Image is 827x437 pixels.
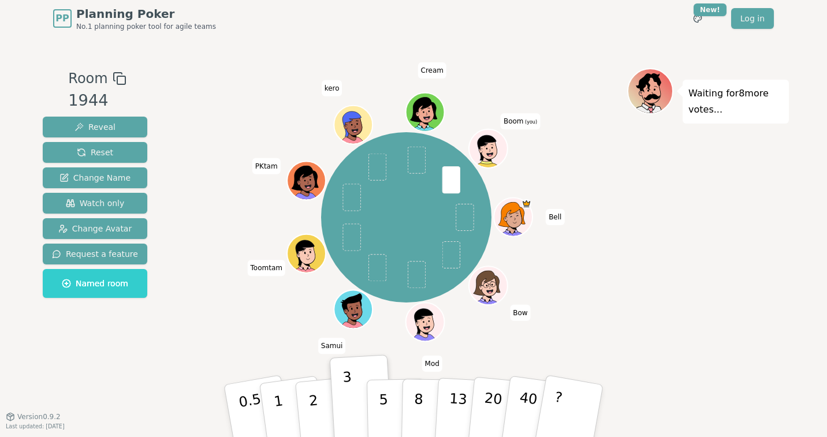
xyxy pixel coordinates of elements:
a: PPPlanning PokerNo.1 planning poker tool for agile teams [53,6,216,31]
span: Last updated: [DATE] [6,423,65,429]
span: Reset [77,147,113,158]
span: Change Avatar [58,223,132,234]
span: Click to change your name [322,80,342,96]
span: Planning Poker [76,6,216,22]
span: Click to change your name [422,356,442,372]
span: Room [68,68,107,89]
span: Bell is the host [521,199,531,209]
button: New! [687,8,708,29]
button: Named room [43,269,147,298]
button: Click to change your avatar [470,130,506,167]
button: Reveal [43,117,147,137]
button: Version0.9.2 [6,412,61,421]
span: Click to change your name [546,209,564,225]
span: Reveal [74,121,116,133]
span: Version 0.9.2 [17,412,61,421]
button: Change Name [43,167,147,188]
span: Named room [62,278,128,289]
button: Watch only [43,193,147,214]
p: 3 [342,369,355,432]
span: Click to change your name [418,63,446,79]
span: Watch only [66,197,125,209]
span: Click to change your name [252,158,281,174]
button: Request a feature [43,244,147,264]
span: Click to change your name [318,338,346,354]
a: Log in [731,8,774,29]
span: Change Name [59,172,131,184]
span: Click to change your name [248,260,285,277]
span: Click to change your name [501,114,540,130]
p: Waiting for 8 more votes... [688,85,783,118]
div: 1944 [68,89,126,113]
div: New! [694,3,727,16]
span: (you) [524,120,538,125]
span: No.1 planning poker tool for agile teams [76,22,216,31]
span: PP [55,12,69,25]
span: Request a feature [52,248,138,260]
button: Reset [43,142,147,163]
span: Click to change your name [510,305,530,321]
button: Change Avatar [43,218,147,239]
